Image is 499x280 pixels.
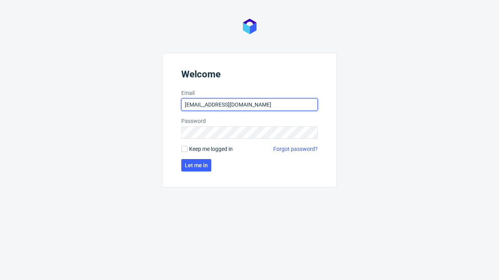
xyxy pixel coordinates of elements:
[189,145,233,153] span: Keep me logged in
[181,69,318,83] header: Welcome
[181,117,318,125] label: Password
[181,89,318,97] label: Email
[273,145,318,153] a: Forgot password?
[185,163,208,168] span: Let me in
[181,159,211,171] button: Let me in
[181,98,318,111] input: you@youremail.com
